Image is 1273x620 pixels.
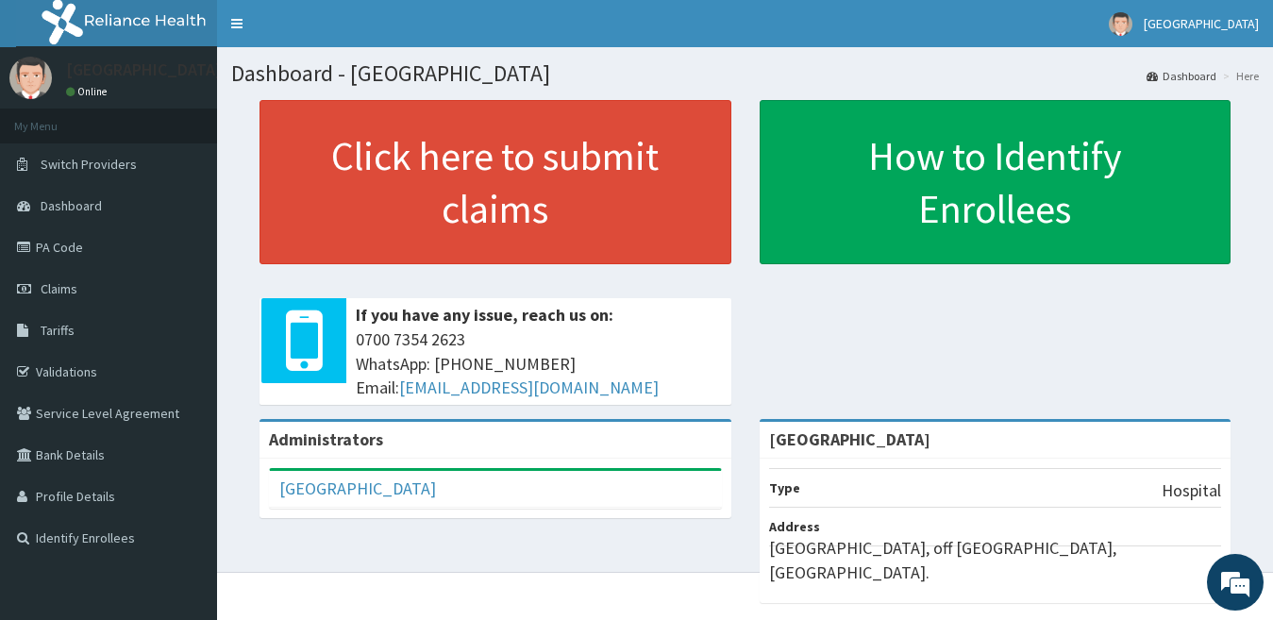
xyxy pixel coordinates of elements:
[399,377,659,398] a: [EMAIL_ADDRESS][DOMAIN_NAME]
[769,479,800,496] b: Type
[1144,15,1259,32] span: [GEOGRAPHIC_DATA]
[41,322,75,339] span: Tariffs
[769,536,1222,584] p: [GEOGRAPHIC_DATA], off [GEOGRAPHIC_DATA], [GEOGRAPHIC_DATA].
[260,100,731,264] a: Click here to submit claims
[41,197,102,214] span: Dashboard
[1218,68,1259,84] li: Here
[769,428,930,450] strong: [GEOGRAPHIC_DATA]
[1109,12,1132,36] img: User Image
[66,61,222,78] p: [GEOGRAPHIC_DATA]
[231,61,1259,86] h1: Dashboard - [GEOGRAPHIC_DATA]
[1162,478,1221,503] p: Hospital
[1147,68,1216,84] a: Dashboard
[769,518,820,535] b: Address
[9,57,52,99] img: User Image
[41,280,77,297] span: Claims
[269,428,383,450] b: Administrators
[760,100,1231,264] a: How to Identify Enrollees
[66,85,111,98] a: Online
[279,478,436,499] a: [GEOGRAPHIC_DATA]
[356,327,722,400] span: 0700 7354 2623 WhatsApp: [PHONE_NUMBER] Email:
[356,304,613,326] b: If you have any issue, reach us on:
[41,156,137,173] span: Switch Providers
